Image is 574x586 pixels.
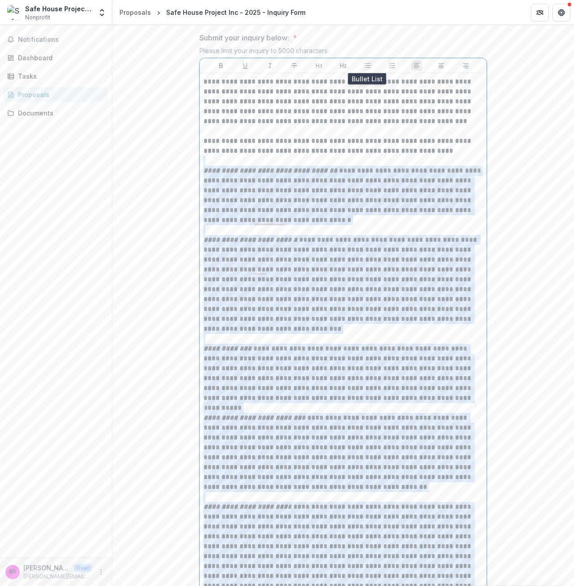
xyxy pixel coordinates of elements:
[96,4,108,22] button: Open entity switcher
[338,60,349,71] button: Heading 2
[387,60,397,71] button: Ordered List
[4,69,108,84] a: Tasks
[4,106,108,120] a: Documents
[265,60,275,71] button: Italicize
[25,4,92,13] div: Safe House Project Inc
[23,563,70,573] p: [PERSON_NAME]
[7,5,22,20] img: Safe House Project Inc
[199,47,487,58] div: Please limit your inquiry to 5000 characters.
[552,4,570,22] button: Get Help
[23,573,92,581] p: [PERSON_NAME][EMAIL_ADDRESS][DOMAIN_NAME]
[116,6,155,19] a: Proposals
[4,32,108,47] button: Notifications
[18,90,101,99] div: Proposals
[96,567,106,577] button: More
[436,60,446,71] button: Align Center
[362,60,373,71] button: Bullet List
[240,60,251,71] button: Underline
[9,569,16,575] div: Becca Strobel
[116,6,309,19] nav: breadcrumb
[119,8,151,17] div: Proposals
[4,50,108,65] a: Dashboard
[74,564,92,572] p: User
[18,36,105,44] span: Notifications
[199,32,289,43] p: Submit your inquiry below:
[25,13,50,22] span: Nonprofit
[166,8,305,17] div: Safe House Project Inc - 2025 - Inquiry Form
[289,60,300,71] button: Strike
[531,4,549,22] button: Partners
[411,60,422,71] button: Align Left
[4,87,108,102] a: Proposals
[460,60,471,71] button: Align Right
[18,71,101,81] div: Tasks
[18,53,101,62] div: Dashboard
[18,108,101,118] div: Documents
[216,60,226,71] button: Bold
[313,60,324,71] button: Heading 1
